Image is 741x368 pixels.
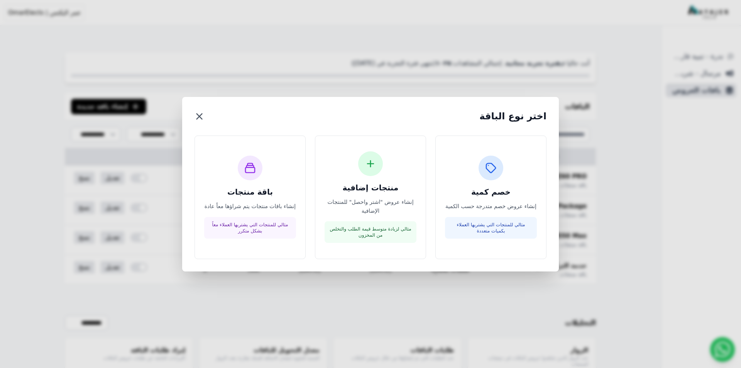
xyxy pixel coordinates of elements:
[325,182,416,193] h3: منتجات إضافية
[479,110,546,122] h2: اختر نوع الباقة
[329,226,412,238] p: مثالي لزيادة متوسط قيمة الطلب والتخلص من المخزون
[325,198,416,215] p: إنشاء عروض "اشتر واحصل" للمنتجات الإضافية
[204,202,296,211] p: إنشاء باقات منتجات يتم شراؤها معاً عادة
[445,187,537,197] h3: خصم كمية
[445,202,537,211] p: إنشاء عروض خصم متدرجة حسب الكمية
[209,222,291,234] p: مثالي للمنتجات التي يشتريها العملاء معاً بشكل متكرر
[450,222,532,234] p: مثالي للمنتجات التي يشتريها العملاء بكميات متعددة
[204,187,296,197] h3: باقة منتجات
[195,109,204,123] button: ×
